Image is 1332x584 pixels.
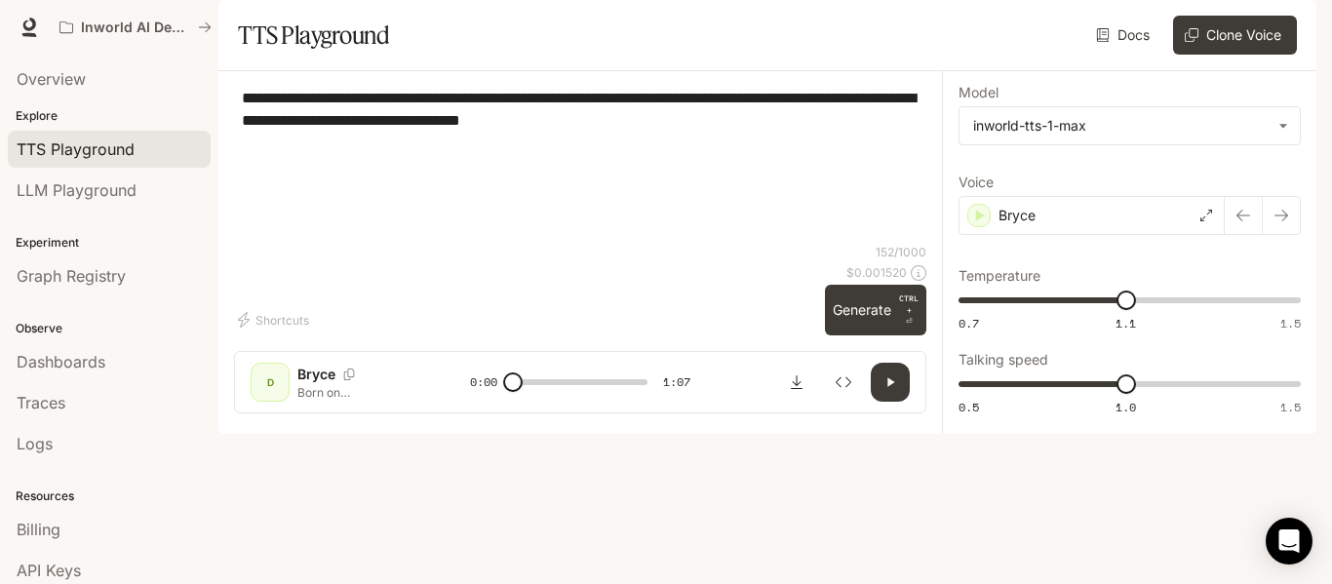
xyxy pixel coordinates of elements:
button: Shortcuts [234,304,317,335]
p: Voice [959,175,994,189]
p: Model [959,86,999,99]
span: 1.5 [1280,399,1301,415]
p: Born on [DEMOGRAPHIC_DATA], to [DEMOGRAPHIC_DATA] immigrants, [PERSON_NAME] “[PERSON_NAME] grew u... [297,384,423,401]
span: 1:07 [663,372,690,392]
div: inworld-tts-1-max [960,107,1300,144]
span: 1.0 [1116,399,1136,415]
span: 1.1 [1116,315,1136,331]
p: Talking speed [959,353,1048,367]
span: 1.5 [1280,315,1301,331]
a: Docs [1092,16,1157,55]
p: 152 / 1000 [876,244,926,260]
p: CTRL + [899,292,919,316]
p: Bryce [999,206,1036,225]
div: D [255,367,286,398]
p: Temperature [959,269,1040,283]
p: Inworld AI Demos [81,19,190,36]
p: ⏎ [899,292,919,328]
span: 0.5 [959,399,979,415]
button: Copy Voice ID [335,369,363,380]
button: Inspect [824,363,863,402]
div: inworld-tts-1-max [973,116,1269,136]
button: Clone Voice [1173,16,1297,55]
button: GenerateCTRL +⏎ [825,285,926,335]
button: All workspaces [51,8,220,47]
button: Download audio [777,363,816,402]
p: Bryce [297,365,335,384]
h1: TTS Playground [238,16,389,55]
span: 0:00 [470,372,497,392]
div: Open Intercom Messenger [1266,518,1312,565]
span: 0.7 [959,315,979,331]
